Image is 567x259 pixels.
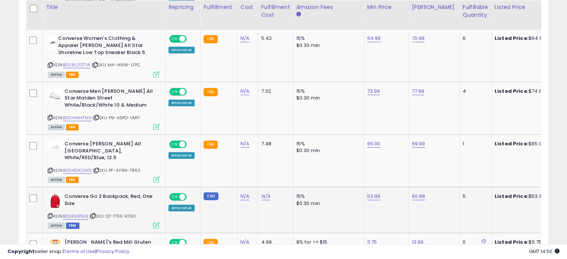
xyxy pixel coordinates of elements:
[168,152,195,159] div: Amazon AI
[93,115,140,121] span: | SKU: P9-A9PO-VMFI
[66,177,79,183] span: FBA
[495,140,529,147] b: Listed Price:
[296,193,358,200] div: 15%
[46,3,162,11] div: Title
[48,88,160,129] div: ASIN:
[463,88,486,95] div: 4
[48,35,160,76] div: ASIN:
[261,193,270,200] a: N/A
[63,213,88,219] a: B0DK9XP516
[412,193,425,200] a: 60.99
[48,177,65,183] span: All listings currently available for purchase on Amazon
[58,35,149,58] b: Converse Women's Clothing & Apparel [PERSON_NAME] All Star Shoreline Low Top Sneaker Black 5
[48,88,63,99] img: 210It7Jb3EL._SL40_.jpg
[261,35,287,42] div: 5.42
[240,140,249,148] a: N/A
[64,193,155,209] b: Converse Go 2 Backpack, Red, One Size
[495,35,529,42] b: Listed Price:
[495,140,557,147] div: $65.00
[296,88,358,95] div: 15%
[367,88,380,95] a: 73.99
[367,35,381,42] a: 64.99
[48,193,63,208] img: 31Ywq38VlfL._SL40_.jpg
[240,3,255,11] div: Cost
[495,88,529,95] b: Listed Price:
[495,3,559,11] div: Listed Price
[186,88,198,95] span: OFF
[168,205,195,211] div: Amazon AI
[64,140,155,163] b: Converse [PERSON_NAME] All [GEOGRAPHIC_DATA], White/RED/Blue, 12.5
[48,222,65,229] span: All listings currently available for purchase on Amazon
[48,124,65,130] span: All listings currently available for purchase on Amazon
[412,140,425,148] a: 69.99
[296,42,358,49] div: $0.30 min
[186,36,198,42] span: OFF
[186,194,198,200] span: OFF
[463,3,488,19] div: Fulfillable Quantity
[64,88,155,111] b: Converse Men [PERSON_NAME] All Star Malden Street White/Black/White 10 & Medium
[7,248,129,255] div: seller snap | |
[63,167,92,174] a: B0D45GCZM5
[495,35,557,42] div: $64.99
[48,140,63,149] img: 21v8L1TQhvL._SL40_.jpg
[7,248,35,255] strong: Copyright
[63,115,92,121] a: B0DH6R47MG
[367,193,381,200] a: 53.99
[367,140,381,148] a: 65.00
[463,140,486,147] div: 1
[93,167,140,173] span: | SKU: PF-AY9N-T863
[204,140,217,149] small: FBA
[240,193,249,200] a: N/A
[463,35,486,42] div: 6
[89,213,136,219] span: | SKU: Q7-T7E5-R7GO
[170,88,179,95] span: ON
[296,140,358,147] div: 15%
[296,11,301,18] small: Amazon Fees.
[261,88,287,95] div: 7.32
[170,36,179,42] span: ON
[412,3,456,11] div: [PERSON_NAME]
[48,140,160,182] div: ASIN:
[170,141,179,148] span: ON
[97,248,129,255] a: Privacy Policy
[92,62,140,68] span: | SKU: M4-VK6W-LFPC
[296,147,358,154] div: $0.30 min
[168,100,195,106] div: Amazon AI
[204,192,218,200] small: FBM
[296,200,358,207] div: $0.30 min
[261,140,287,147] div: 7.48
[66,72,79,78] span: FBA
[204,3,234,11] div: Fulfillment
[367,3,406,11] div: Min Price
[412,35,425,42] a: 70.99
[186,141,198,148] span: OFF
[495,88,557,95] div: $74.67
[261,3,290,19] div: Fulfillment Cost
[296,35,358,42] div: 15%
[168,47,195,53] div: Amazon AI
[204,88,217,96] small: FBA
[66,124,79,130] span: FBA
[63,62,91,68] a: B008L2GT7W
[240,88,249,95] a: N/A
[66,222,79,229] span: FBM
[48,193,160,228] div: ASIN:
[529,248,560,255] span: 2025-09-12 14:50 GMT
[296,3,361,11] div: Amazon Fees
[204,35,217,43] small: FBA
[412,88,425,95] a: 77.99
[168,3,197,11] div: Repricing
[48,35,56,50] img: 21ongTjlwNL._SL40_.jpg
[170,194,179,200] span: ON
[64,248,95,255] a: Terms of Use
[495,193,529,200] b: Listed Price:
[48,72,65,78] span: All listings currently available for purchase on Amazon
[463,193,486,200] div: 5
[495,193,557,200] div: $53.99
[296,95,358,101] div: $0.30 min
[240,35,249,42] a: N/A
